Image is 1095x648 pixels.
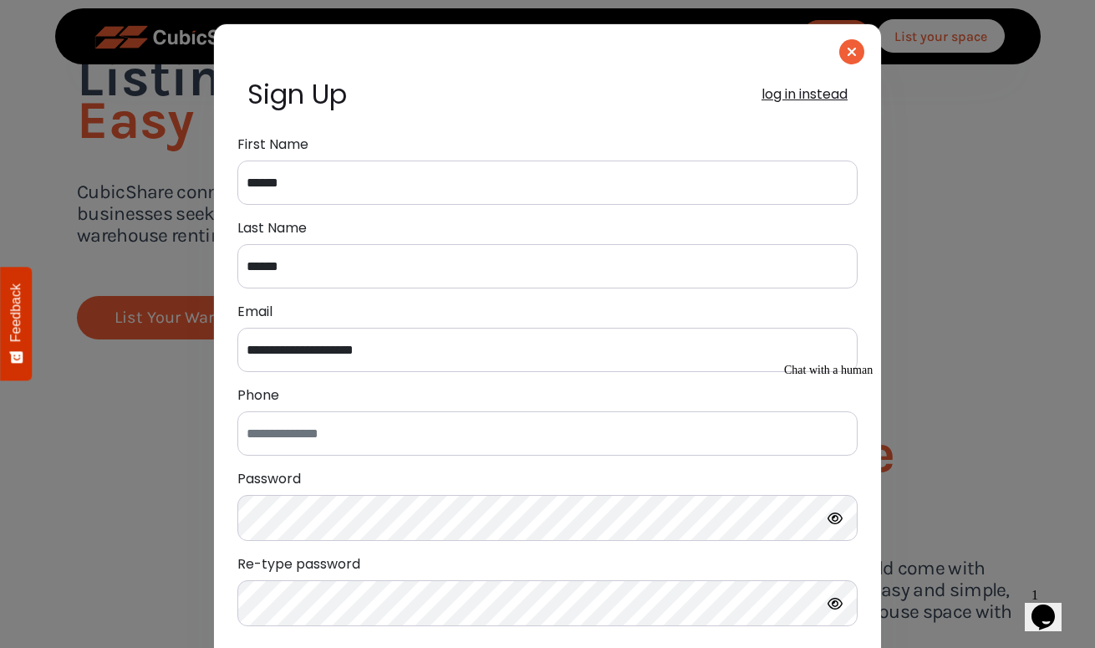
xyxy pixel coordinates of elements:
[237,554,360,580] label: Re-type password
[7,7,95,19] span: Chat with a human
[237,385,279,411] label: Phone
[237,135,308,161] label: First Name
[761,84,848,105] button: log in instead
[7,7,308,20] div: Chat with a human
[237,469,301,495] label: Password
[1025,581,1078,631] iframe: chat widget
[247,74,347,115] h2: Sign Up
[777,357,1078,573] iframe: chat widget
[237,302,272,328] label: Email
[237,218,307,244] label: Last Name
[8,283,23,342] span: Feedback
